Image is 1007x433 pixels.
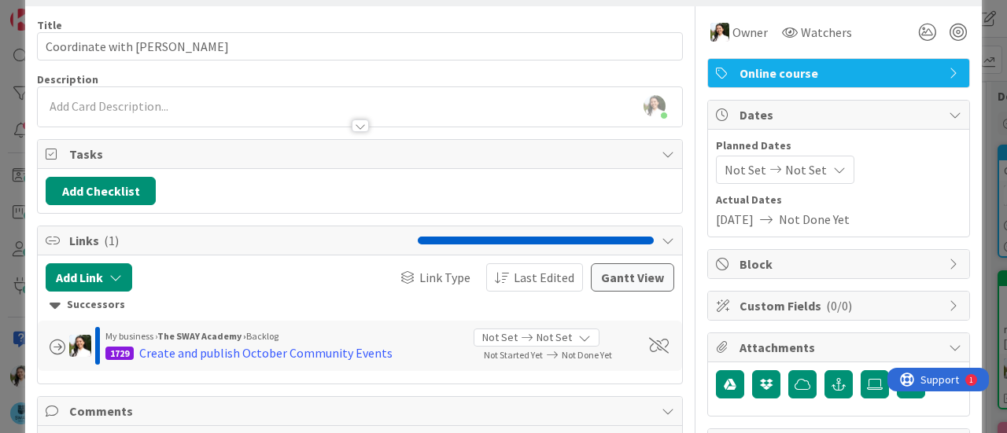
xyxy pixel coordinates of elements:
span: Not Set [725,160,766,179]
span: ( 0/0 ) [826,298,852,314]
span: Block [740,255,941,273]
span: Links [69,231,410,250]
span: Link Type [419,268,470,287]
button: Add Link [46,263,132,292]
div: Successors [50,296,670,314]
label: Title [37,18,62,32]
span: Comments [69,402,654,420]
span: My business › [105,330,157,342]
span: [DATE] [716,210,754,229]
span: Custom Fields [740,296,941,315]
span: Planned Dates [716,138,961,154]
span: Not Set [785,160,827,179]
img: AK [710,23,729,42]
span: Backlog [246,330,278,342]
span: Last Edited [514,268,574,287]
img: oBudH3TQPXa0d4SpI6uEJAqTHpcXZSn3.jpg [644,95,666,117]
span: Not Done Yet [562,349,612,361]
span: Not Started Yet [484,349,543,361]
span: Tasks [69,145,654,163]
input: type card name here... [37,32,683,61]
b: The SWAY Academy › [157,330,246,342]
button: Last Edited [486,263,583,292]
div: 1729 [105,347,134,360]
span: Actual Dates [716,192,961,208]
span: ( 1 ) [104,233,119,248]
span: Online course [740,64,941,83]
span: Watchers [801,23,852,42]
img: AK [69,335,91,357]
span: Not Set [482,329,518,346]
span: Not Done Yet [779,210,850,229]
span: Dates [740,105,941,124]
span: Support [33,2,72,21]
div: Create and publish October Community Events [139,343,393,362]
div: 1 [82,6,86,19]
span: Description [37,72,98,86]
span: Owner [732,23,768,42]
button: Gantt View [591,263,674,292]
span: Not Set [537,329,572,346]
span: Attachments [740,338,941,357]
button: Add Checklist [46,177,156,205]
